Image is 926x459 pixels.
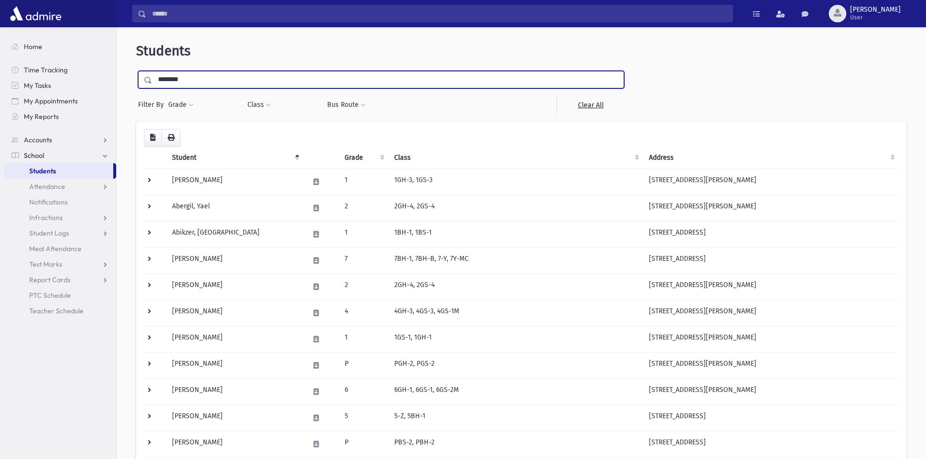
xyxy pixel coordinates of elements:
[29,291,71,300] span: PTC Schedule
[4,225,116,241] a: Student Logs
[4,163,113,179] a: Students
[4,62,116,78] a: Time Tracking
[146,5,733,22] input: Search
[643,300,899,326] td: [STREET_ADDRESS][PERSON_NAME]
[339,352,388,378] td: P
[166,273,303,300] td: [PERSON_NAME]
[643,221,899,247] td: [STREET_ADDRESS]
[166,300,303,326] td: [PERSON_NAME]
[166,247,303,273] td: [PERSON_NAME]
[136,43,191,59] span: Students
[4,132,116,148] a: Accounts
[4,256,116,272] a: Test Marks
[388,247,644,273] td: 7BH-1, 7BH-B, 7-Y, 7Y-MC
[166,352,303,378] td: [PERSON_NAME]
[4,272,116,288] a: Report Cards
[29,260,62,269] span: Test Marks
[339,300,388,326] td: 4
[166,169,303,195] td: [PERSON_NAME]
[166,378,303,405] td: [PERSON_NAME]
[388,300,644,326] td: 4GH-3, 4GS-3, 4GS-1M
[388,431,644,457] td: PBS-2, PBH-2
[643,147,899,169] th: Address: activate to sort column ascending
[339,247,388,273] td: 7
[4,210,116,225] a: Infractions
[4,241,116,256] a: Meal Attendance
[24,66,68,74] span: Time Tracking
[339,147,388,169] th: Grade: activate to sort column ascending
[161,129,181,147] button: Print
[643,169,899,195] td: [STREET_ADDRESS][PERSON_NAME]
[24,151,44,160] span: School
[4,288,116,303] a: PTC Schedule
[4,194,116,210] a: Notifications
[166,431,303,457] td: [PERSON_NAME]
[24,136,52,144] span: Accounts
[8,4,64,23] img: AdmirePro
[166,326,303,352] td: [PERSON_NAME]
[166,405,303,431] td: [PERSON_NAME]
[4,179,116,194] a: Attendance
[4,93,116,109] a: My Appointments
[339,378,388,405] td: 6
[24,81,51,90] span: My Tasks
[388,405,644,431] td: 5-Z, 5BH-1
[388,378,644,405] td: 6GH-1, 6GS-1, 6GS-2M
[24,42,42,51] span: Home
[4,78,116,93] a: My Tasks
[327,96,366,114] button: Bus Route
[339,221,388,247] td: 1
[29,306,84,315] span: Teacher Schedule
[166,221,303,247] td: Abikzer, [GEOGRAPHIC_DATA]
[339,169,388,195] td: 1
[24,97,78,105] span: My Appointments
[643,405,899,431] td: [STREET_ADDRESS]
[643,247,899,273] td: [STREET_ADDRESS]
[144,129,162,147] button: CSV
[166,195,303,221] td: Abergil, Yael
[29,229,69,238] span: Student Logs
[4,39,116,54] a: Home
[4,303,116,319] a: Teacher Schedule
[4,148,116,163] a: School
[643,431,899,457] td: [STREET_ADDRESS]
[29,275,70,284] span: Report Cards
[339,431,388,457] td: P
[643,195,899,221] td: [STREET_ADDRESS][PERSON_NAME]
[29,213,63,222] span: Infractions
[643,326,899,352] td: [STREET_ADDRESS][PERSON_NAME]
[138,100,168,110] span: Filter By
[388,352,644,378] td: PGH-2, PGS-2
[388,273,644,300] td: 2GH-4, 2GS-4
[247,96,271,114] button: Class
[643,352,899,378] td: [STREET_ADDRESS][PERSON_NAME]
[388,147,644,169] th: Class: activate to sort column ascending
[339,273,388,300] td: 2
[4,109,116,124] a: My Reports
[388,221,644,247] td: 1BH-1, 1BS-1
[850,6,901,14] span: [PERSON_NAME]
[850,14,901,21] span: User
[29,198,68,206] span: Notifications
[388,195,644,221] td: 2GH-4, 2GS-4
[24,112,59,121] span: My Reports
[557,96,624,114] a: Clear All
[339,405,388,431] td: 5
[29,244,82,253] span: Meal Attendance
[339,195,388,221] td: 2
[168,96,194,114] button: Grade
[643,273,899,300] td: [STREET_ADDRESS][PERSON_NAME]
[388,326,644,352] td: 1GS-1, 1GH-1
[643,378,899,405] td: [STREET_ADDRESS][PERSON_NAME]
[29,167,56,175] span: Students
[339,326,388,352] td: 1
[388,169,644,195] td: 1GH-3, 1GS-3
[166,147,303,169] th: Student: activate to sort column descending
[29,182,65,191] span: Attendance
